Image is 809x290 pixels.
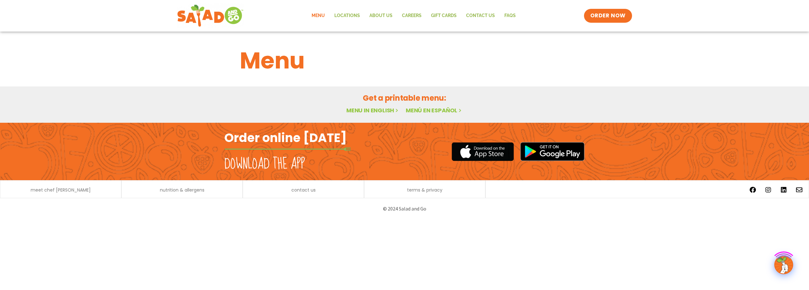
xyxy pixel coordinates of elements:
[224,130,347,145] h2: Order online [DATE]
[224,155,305,173] h2: Download the app
[177,3,244,28] img: new-SAG-logo-768×292
[228,204,581,213] p: © 2024 Salad and Go
[426,9,461,23] a: GIFT CARDS
[365,9,397,23] a: About Us
[291,188,316,192] a: contact us
[307,9,520,23] nav: Menu
[590,12,626,20] span: ORDER NOW
[346,106,399,114] a: Menu in English
[224,147,351,151] img: fork
[406,106,463,114] a: Menú en español
[461,9,500,23] a: Contact Us
[330,9,365,23] a: Locations
[452,141,514,162] img: appstore
[240,92,569,104] h2: Get a printable menu:
[160,188,204,192] a: nutrition & allergens
[31,188,91,192] a: meet chef [PERSON_NAME]
[500,9,520,23] a: FAQs
[307,9,330,23] a: Menu
[520,142,585,161] img: google_play
[240,44,569,78] h1: Menu
[407,188,442,192] a: terms & privacy
[397,9,426,23] a: Careers
[584,9,632,23] a: ORDER NOW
